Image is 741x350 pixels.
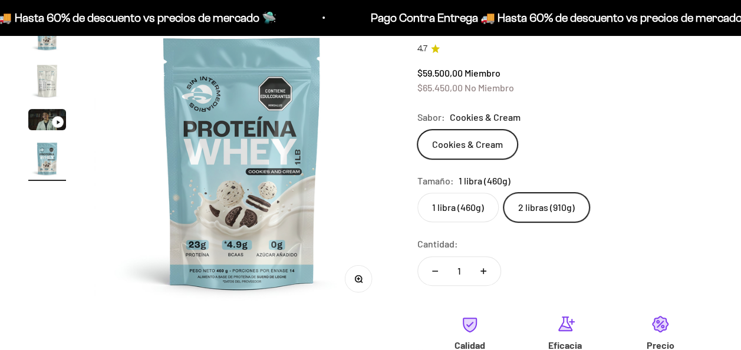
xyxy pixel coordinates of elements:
span: $59.500,00 [417,67,463,78]
button: Ir al artículo 4 [28,140,66,181]
label: Cantidad: [417,236,458,252]
button: Ir al artículo 2 [28,62,66,103]
span: Cookies & Cream [450,110,521,125]
span: $65.450,00 [417,82,463,93]
img: Proteína Whey - Cookies & Cream [28,62,66,100]
legend: Sabor: [417,110,445,125]
span: Miembro [465,67,500,78]
span: No Miembro [465,82,514,93]
button: Ir al artículo 1 [28,15,66,56]
button: Aumentar cantidad [466,257,500,285]
span: 4.7 [417,42,427,55]
a: 4.74.7 de 5.0 estrellas [417,42,713,55]
img: Proteína Whey - Cookies & Cream [94,15,389,309]
legend: Tamaño: [417,173,454,189]
button: Reducir cantidad [418,257,452,285]
img: Proteína Whey - Cookies & Cream [28,140,66,177]
span: 1 libra (460g) [459,173,511,189]
button: Ir al artículo 3 [28,109,66,134]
